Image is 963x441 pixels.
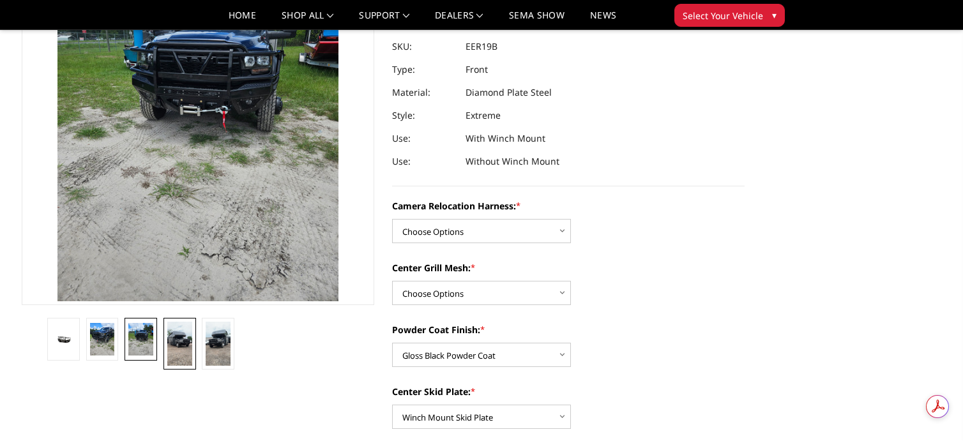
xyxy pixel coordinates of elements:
[51,333,76,345] img: 2019-2026 Ram 2500-3500 - T2 Series - Extreme Front Bumper (receiver or winch)
[90,323,115,356] img: 2019-2026 Ram 2500-3500 - T2 Series - Extreme Front Bumper (receiver or winch)
[392,261,745,274] label: Center Grill Mesh:
[392,150,456,173] dt: Use:
[674,4,785,27] button: Select Your Vehicle
[466,127,545,150] dd: With Winch Mount
[128,323,153,356] img: 2019-2026 Ram 2500-3500 - T2 Series - Extreme Front Bumper (receiver or winch)
[392,58,456,81] dt: Type:
[392,199,745,213] label: Camera Relocation Harness:
[392,323,745,336] label: Powder Coat Finish:
[466,35,497,58] dd: EER19B
[466,58,488,81] dd: Front
[466,150,559,173] dd: Without Winch Mount
[167,322,192,366] img: 2019-2026 Ram 2500-3500 - T2 Series - Extreme Front Bumper (receiver or winch)
[509,11,565,29] a: SEMA Show
[392,104,456,127] dt: Style:
[590,11,616,29] a: News
[466,104,501,127] dd: Extreme
[392,385,745,398] label: Center Skid Plate:
[229,11,256,29] a: Home
[392,35,456,58] dt: SKU:
[282,11,333,29] a: shop all
[435,11,483,29] a: Dealers
[392,81,456,104] dt: Material:
[683,9,763,22] span: Select Your Vehicle
[359,11,409,29] a: Support
[466,81,552,104] dd: Diamond Plate Steel
[772,8,777,22] span: ▾
[392,127,456,150] dt: Use:
[206,322,231,366] img: 2019-2026 Ram 2500-3500 - T2 Series - Extreme Front Bumper (receiver or winch)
